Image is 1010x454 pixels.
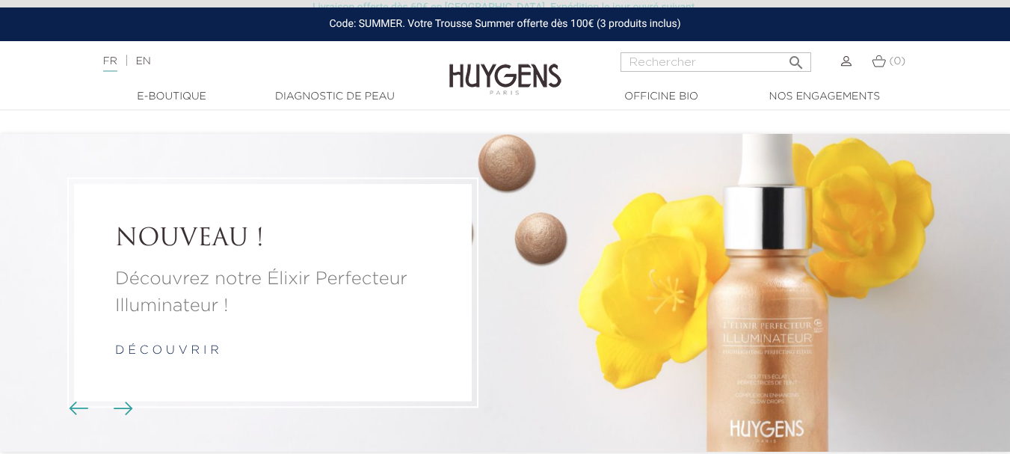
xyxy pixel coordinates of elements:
[783,48,810,68] button: 
[750,89,899,105] a: Nos engagements
[96,52,410,70] div: |
[260,89,410,105] a: Diagnostic de peau
[115,266,431,319] a: Découvrez notre Élixir Perfecteur Illuminateur !
[787,49,805,67] i: 
[889,56,905,67] span: (0)
[621,52,811,72] input: Rechercher
[115,226,431,254] a: NOUVEAU !
[587,89,736,105] a: Officine Bio
[75,397,123,420] div: Boutons du carrousel
[115,345,219,357] a: d é c o u v r i r
[103,56,117,72] a: FR
[97,89,247,105] a: E-Boutique
[135,56,150,67] a: EN
[449,40,561,97] img: Huygens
